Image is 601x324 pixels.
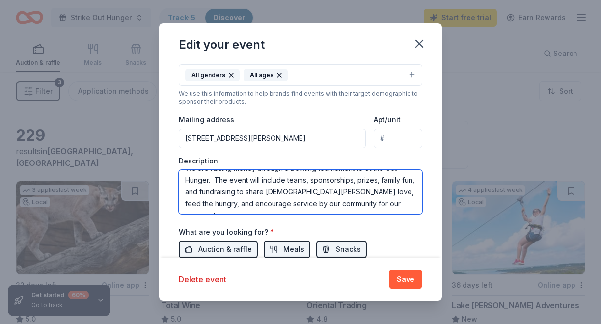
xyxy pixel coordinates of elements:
button: Snacks [316,241,367,258]
textarea: We are raising money through a bowling tournament to Strike Out Hunger. The event will include te... [179,170,422,214]
button: Meals [264,241,310,258]
button: All gendersAll ages [179,64,422,86]
span: Snacks [336,243,361,255]
div: We use this information to help brands find events with their target demographic to sponsor their... [179,90,422,106]
div: All genders [185,69,240,81]
span: Auction & raffle [198,243,252,255]
label: Mailing address [179,115,234,125]
div: All ages [244,69,288,81]
button: Save [389,270,422,289]
label: What are you looking for? [179,227,274,237]
span: Meals [283,243,304,255]
div: Edit your event [179,37,265,53]
input: # [374,129,422,148]
input: Enter a US address [179,129,366,148]
label: Description [179,156,218,166]
label: Apt/unit [374,115,401,125]
button: Auction & raffle [179,241,258,258]
button: Delete event [179,273,226,285]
